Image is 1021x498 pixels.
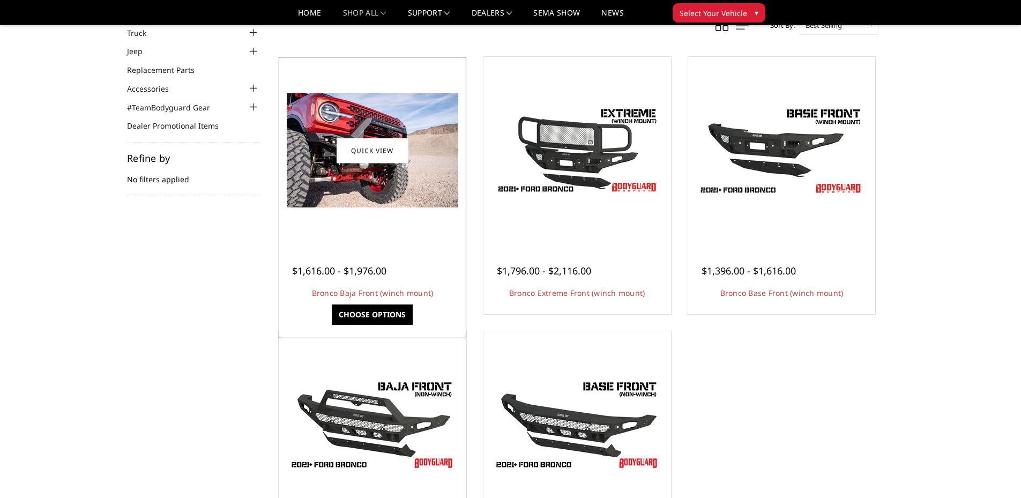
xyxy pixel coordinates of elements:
[720,288,844,298] a: Bronco Base Front (winch mount)
[486,60,668,242] a: Bronco Extreme Front (winch mount) Bronco Extreme Front (winch mount)
[127,46,156,57] a: Jeep
[281,60,464,242] a: Bodyguard Ford Bronco Bronco Baja Front (winch mount)
[967,447,1021,498] iframe: Chat Widget
[408,9,450,25] a: Support
[127,120,232,131] a: Dealer Promotional Items
[127,27,160,39] a: Truck
[127,64,208,76] a: Replacement Parts
[497,264,591,277] span: $1,796.00 - $2,116.00
[472,9,512,25] a: Dealers
[533,9,580,25] a: SEMA Show
[702,264,796,277] span: $1,396.00 - $1,616.00
[312,288,434,298] a: Bronco Baja Front (winch mount)
[691,60,873,242] a: Freedom Series - Bronco Base Front Bumper Bronco Base Front (winch mount)
[292,264,386,277] span: $1,616.00 - $1,976.00
[127,153,260,196] div: No filters applied
[509,288,645,298] a: Bronco Extreme Front (winch mount)
[127,83,182,94] a: Accessories
[332,304,413,325] a: Choose Options
[764,17,795,33] label: Sort By:
[673,3,765,23] button: Select Your Vehicle
[343,9,386,25] a: shop all
[127,102,223,113] a: #TeamBodyguard Gear
[287,93,458,207] img: Bronco Baja Front (winch mount)
[337,138,408,163] a: Quick view
[491,377,663,473] img: Bronco Base Front (non-winch)
[755,7,758,18] span: ▾
[298,9,321,25] a: Home
[127,153,260,163] h5: Refine by
[601,9,623,25] a: News
[680,8,747,19] span: Select Your Vehicle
